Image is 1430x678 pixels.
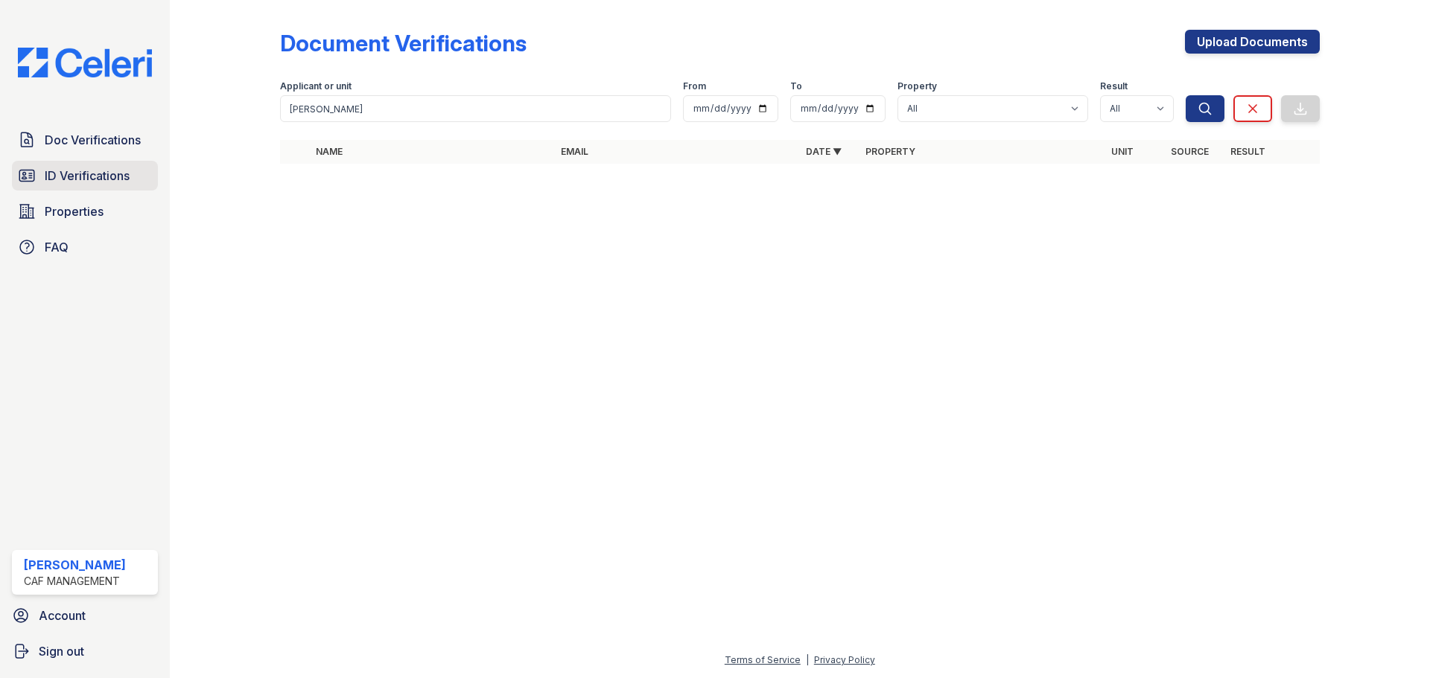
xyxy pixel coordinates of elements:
[45,131,141,149] span: Doc Verifications
[790,80,802,92] label: To
[1171,146,1209,157] a: Source
[561,146,588,157] a: Email
[12,125,158,155] a: Doc Verifications
[24,574,126,589] div: CAF Management
[316,146,343,157] a: Name
[12,161,158,191] a: ID Verifications
[6,601,164,630] a: Account
[12,232,158,262] a: FAQ
[1230,146,1265,157] a: Result
[1100,80,1128,92] label: Result
[806,146,842,157] a: Date ▼
[280,30,527,57] div: Document Verifications
[1185,30,1320,54] a: Upload Documents
[6,636,164,666] a: Sign out
[280,80,352,92] label: Applicant or unit
[6,48,164,77] img: CE_Logo_Blue-a8612792a0a2168367f1c8372b55b34899dd931a85d93a1a3d3e32e68fde9ad4.png
[12,196,158,226] a: Properties
[24,556,126,574] div: [PERSON_NAME]
[865,146,915,157] a: Property
[39,607,86,624] span: Account
[1111,146,1134,157] a: Unit
[280,95,671,122] input: Search by name, email, or unit number
[814,654,875,665] a: Privacy Policy
[39,642,84,660] span: Sign out
[897,80,937,92] label: Property
[725,654,801,665] a: Terms of Service
[45,238,69,256] span: FAQ
[45,167,130,185] span: ID Verifications
[806,654,809,665] div: |
[45,202,104,220] span: Properties
[683,80,706,92] label: From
